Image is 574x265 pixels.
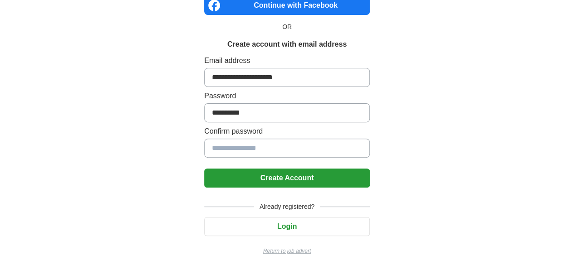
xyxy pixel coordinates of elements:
button: Create Account [204,169,370,188]
span: Already registered? [254,202,320,212]
label: Password [204,91,370,101]
h1: Create account with email address [227,39,347,50]
a: Return to job advert [204,247,370,255]
a: Login [204,222,370,230]
label: Confirm password [204,126,370,137]
span: OR [277,22,297,32]
label: Email address [204,55,370,66]
button: Login [204,217,370,236]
